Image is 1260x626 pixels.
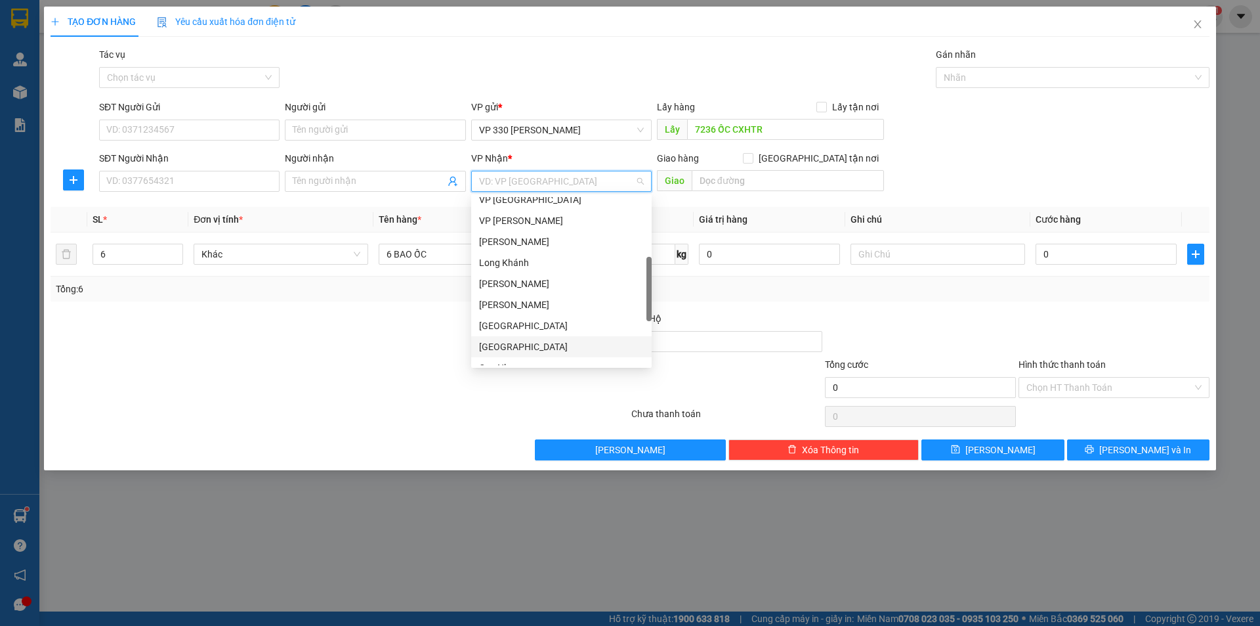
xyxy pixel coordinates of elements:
input: 0 [699,244,840,265]
button: delete [56,244,77,265]
span: [GEOGRAPHIC_DATA] tận nơi [753,151,884,166]
button: plus [1187,244,1204,265]
div: VP Lao Bảo [471,210,652,231]
span: VP 330 Lê Duẫn [479,120,644,140]
th: Ghi chú [845,207,1030,233]
button: plus [63,169,84,190]
span: Thu Hộ [631,313,661,324]
input: Dọc đường [687,119,884,140]
input: Ghi Chú [850,244,1025,265]
div: Tổng: 6 [56,282,486,296]
div: Long Khánh [471,252,652,273]
div: [PERSON_NAME] [479,277,644,291]
div: Quy Nhơn [471,357,652,378]
div: VP [GEOGRAPHIC_DATA] [479,192,644,207]
input: VD: Bàn, Ghế [379,244,553,265]
span: Giao [657,170,692,191]
span: kg [675,244,688,265]
div: Phan Thiết [471,273,652,294]
div: [GEOGRAPHIC_DATA] [479,340,644,354]
img: icon [157,17,167,28]
span: Lấy [657,119,687,140]
div: VP Quảng Bình [471,189,652,210]
span: user-add [448,176,458,187]
span: save [951,445,960,455]
div: Chưa thanh toán [630,407,824,430]
span: Khác [201,244,360,264]
div: Khánh Hòa [471,315,652,336]
span: printer [1085,445,1094,455]
span: Giao hàng [657,153,699,164]
span: TẠO ĐƠN HÀNG [51,16,136,27]
span: [PERSON_NAME] [965,443,1036,457]
div: Quy Nhơn [479,361,644,375]
span: [PERSON_NAME] và In [1099,443,1191,457]
span: Tổng cước [825,359,868,370]
div: Phan Rang [471,294,652,315]
button: printer[PERSON_NAME] và In [1067,439,1209,460]
label: Tác vụ [99,49,125,60]
div: [PERSON_NAME] [479,235,644,249]
span: Giá trị hàng [699,214,747,225]
div: VP [PERSON_NAME] [479,213,644,228]
span: Yêu cầu xuất hóa đơn điện tử [157,16,295,27]
span: SL [93,214,103,225]
span: Xóa Thông tin [802,443,859,457]
span: Lấy hàng [657,102,695,112]
div: [PERSON_NAME] [479,298,644,312]
div: SĐT Người Gửi [99,100,280,114]
input: Dọc đường [692,170,884,191]
span: plus [64,175,83,185]
span: VP Nhận [471,153,508,164]
span: delete [787,445,797,455]
div: Người nhận [285,151,465,166]
button: [PERSON_NAME] [535,439,726,460]
span: plus [51,17,60,26]
span: Lấy tận nơi [827,100,884,114]
div: Long Khánh [479,256,644,270]
div: VP gửi [471,100,652,114]
span: Tên hàng [379,214,421,225]
div: [GEOGRAPHIC_DATA] [479,319,644,333]
div: Bảo Lộc [471,231,652,252]
button: save[PERSON_NAME] [921,439,1064,460]
label: Hình thức thanh toán [1018,359,1106,370]
span: plus [1188,249,1204,259]
div: SĐT Người Nhận [99,151,280,166]
label: Gán nhãn [936,49,976,60]
span: Đơn vị tính [194,214,243,225]
div: Tuy Hòa [471,336,652,357]
span: close [1192,19,1203,30]
div: Người gửi [285,100,465,114]
button: Close [1179,7,1216,43]
button: deleteXóa Thông tin [728,439,919,460]
span: [PERSON_NAME] [595,443,665,457]
span: Cước hàng [1036,214,1081,225]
